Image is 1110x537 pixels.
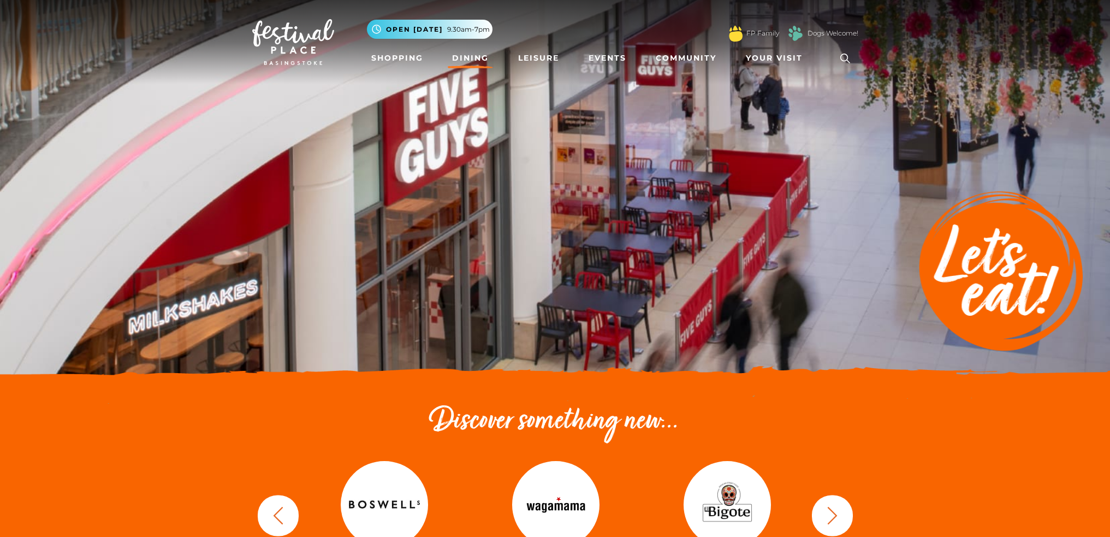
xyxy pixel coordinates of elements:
[252,404,858,439] h2: Discover something new...
[808,28,858,38] a: Dogs Welcome!
[367,20,492,39] button: Open [DATE] 9.30am-7pm
[367,48,428,68] a: Shopping
[746,28,779,38] a: FP Family
[448,48,493,68] a: Dining
[746,52,803,64] span: Your Visit
[386,25,443,34] span: Open [DATE]
[741,48,812,68] a: Your Visit
[514,48,563,68] a: Leisure
[584,48,631,68] a: Events
[252,19,334,65] img: Festival Place Logo
[447,25,490,34] span: 9.30am-7pm
[651,48,721,68] a: Community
